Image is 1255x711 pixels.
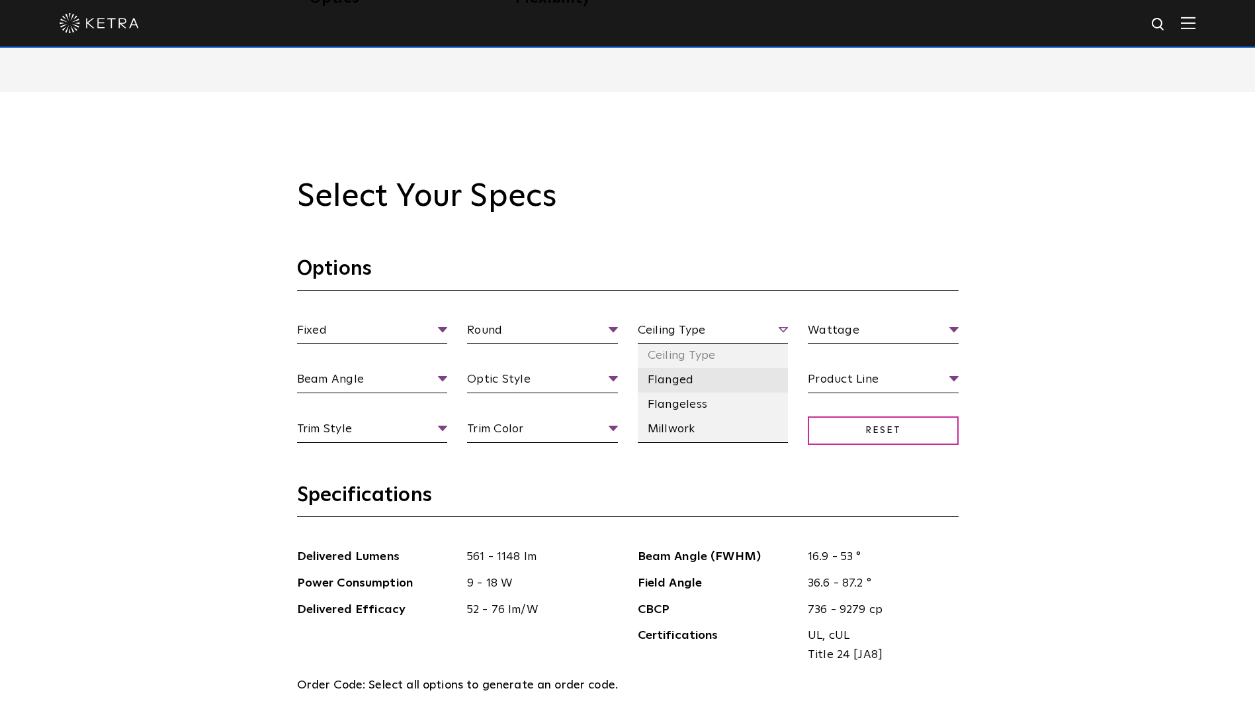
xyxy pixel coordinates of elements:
span: Wattage [808,321,959,344]
span: 561 - 1148 lm [457,547,618,567]
span: Beam Angle (FWHM) [638,547,799,567]
span: Title 24 [JA8] [808,645,949,665]
span: Delivered Lumens [297,547,458,567]
span: Trim Style [297,420,448,443]
span: Select all options to generate an order code. [368,679,618,691]
span: 52 - 76 lm/W [457,600,618,620]
span: Round [467,321,618,344]
span: Order Code: [297,679,366,691]
span: 16.9 - 53 ° [798,547,959,567]
span: Product Line [808,370,959,393]
h3: Options [297,256,959,291]
span: Certifications [638,626,799,665]
span: Beam Angle [297,370,448,393]
h2: Select Your Specs [297,178,959,216]
span: Ceiling Type [638,321,789,344]
img: search icon [1150,17,1167,33]
span: Reset [808,416,959,445]
span: Trim Color [467,420,618,443]
img: Hamburger%20Nav.svg [1181,17,1195,29]
li: Millwork [638,417,789,442]
span: Fixed [297,321,448,344]
li: Flangeless [638,393,789,417]
span: UL, cUL [808,626,949,645]
span: Optic Style [467,370,618,393]
span: 736 - 9279 cp [798,600,959,620]
span: Field Angle [638,574,799,593]
span: 36.6 - 87.2 ° [798,574,959,593]
li: Flanged [638,368,789,393]
span: Delivered Efficacy [297,600,458,620]
span: Power Consumption [297,574,458,593]
span: CBCP [638,600,799,620]
img: ketra-logo-2019-white [60,13,139,33]
span: 9 - 18 W [457,574,618,593]
li: Ceiling Type [638,344,789,368]
h3: Specifications [297,483,959,517]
